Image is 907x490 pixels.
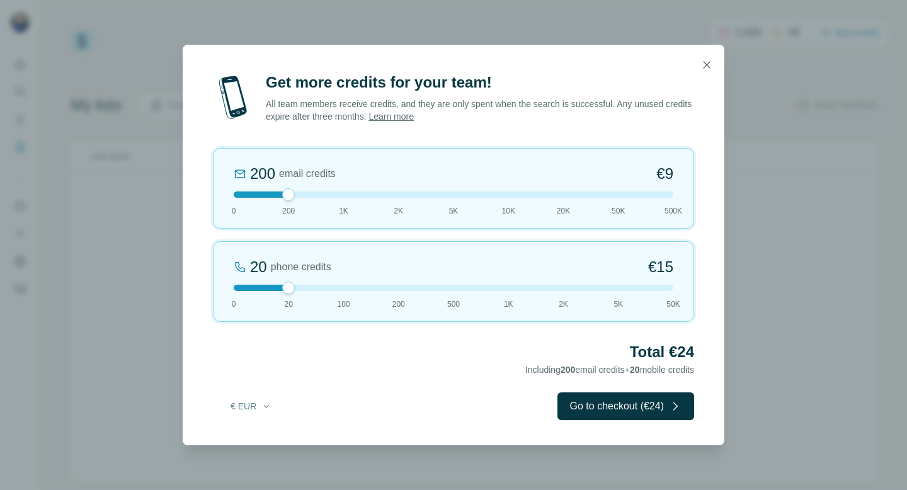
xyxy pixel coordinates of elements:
span: 1K [339,205,348,217]
span: 50K [666,299,680,310]
span: 2K [559,299,568,310]
div: 200 [250,164,275,184]
span: €15 [648,257,673,277]
a: Learn more [368,111,414,122]
span: 200 [561,365,575,375]
button: Go to checkout (€24) [557,392,694,420]
img: mobile-phone [213,72,253,123]
span: 500K [665,205,682,217]
span: 1K [504,299,513,310]
span: 20K [557,205,570,217]
span: 0 [232,205,236,217]
span: Including email credits + mobile credits [525,365,694,375]
span: 100 [337,299,350,310]
p: All team members receive credits, and they are only spent when the search is successful. Any unus... [266,98,694,123]
span: 200 [392,299,405,310]
span: 5K [613,299,623,310]
span: €9 [656,164,673,184]
span: 200 [282,205,295,217]
span: 10K [502,205,515,217]
span: email credits [279,166,336,181]
div: 20 [250,257,267,277]
span: 2K [394,205,403,217]
span: 0 [232,299,236,310]
span: phone credits [271,259,331,275]
span: 20 [285,299,293,310]
span: 50K [612,205,625,217]
span: 20 [630,365,640,375]
button: € EUR [222,395,280,418]
span: 500 [447,299,460,310]
span: 5K [449,205,459,217]
h2: Total €24 [213,342,694,362]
